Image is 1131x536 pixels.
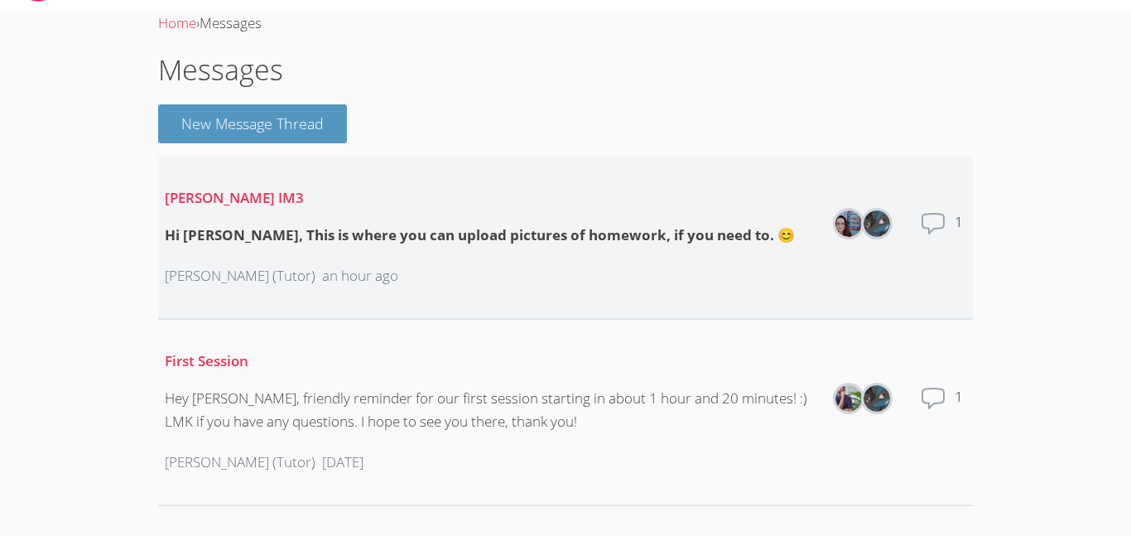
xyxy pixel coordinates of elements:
div: Hi [PERSON_NAME], This is where you can upload pictures of homework, if you need to. 😊 [165,224,795,248]
h1: Messages [158,49,973,91]
span: Messages [200,13,262,32]
div: Hey [PERSON_NAME], friendly reminder for our first session starting in about 1 hour and 20 minute... [165,387,817,435]
dd: 1 [955,210,966,263]
button: New Message Thread [158,104,347,143]
p: [DATE] [322,451,363,475]
a: First Session [165,351,248,370]
p: [PERSON_NAME] (Tutor) [165,451,315,475]
a: Home [158,13,196,32]
img: Jason Escobar [864,210,890,237]
p: an hour ago [322,264,398,288]
dd: 1 [955,385,966,438]
img: Leah Hoff [835,210,862,237]
div: › [158,12,973,36]
a: [PERSON_NAME] IM3 [165,188,304,207]
img: Zachary D'Esposito [835,385,862,412]
p: [PERSON_NAME] (Tutor) [165,264,315,288]
img: Jason Escobar [864,385,890,412]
